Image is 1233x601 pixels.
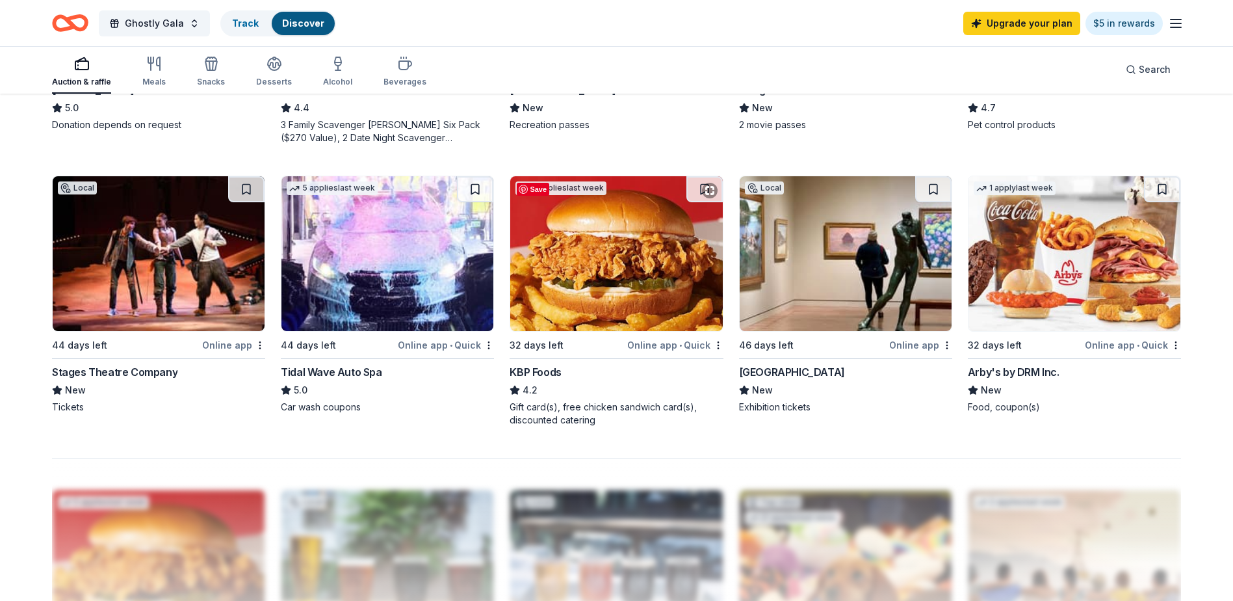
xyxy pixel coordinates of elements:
div: 1 apply last week [974,181,1056,195]
button: Meals [142,51,166,94]
div: 32 days left [510,338,564,353]
div: Online app [889,337,952,353]
div: Stages Theatre Company [52,364,177,380]
div: Online app [202,337,265,353]
span: 5.0 [65,100,79,116]
span: New [523,100,543,116]
div: Arby's by DRM Inc. [968,364,1059,380]
div: 5 applies last week [287,181,378,195]
span: 4.4 [294,100,309,116]
img: Image for Tidal Wave Auto Spa [281,176,493,331]
div: KBP Foods [510,364,561,380]
span: New [752,382,773,398]
div: Online app Quick [1085,337,1181,353]
div: Exhibition tickets [739,401,952,414]
img: Image for KBP Foods [510,176,722,331]
div: Recreation passes [510,118,723,131]
button: Ghostly Gala [99,10,210,36]
div: [GEOGRAPHIC_DATA] [739,364,845,380]
span: 5.0 [294,382,307,398]
span: New [752,100,773,116]
div: 5 applies last week [515,181,606,195]
div: Beverages [383,77,426,87]
div: Donation depends on request [52,118,265,131]
a: Home [52,8,88,38]
div: 46 days left [739,338,794,353]
a: Image for Tidal Wave Auto Spa5 applieslast week44 days leftOnline app•QuickTidal Wave Auto Spa5.0... [281,176,494,414]
a: $5 in rewards [1085,12,1163,35]
div: 2 movie passes [739,118,952,131]
div: Tidal Wave Auto Spa [281,364,382,380]
span: Save [517,183,549,196]
div: Online app Quick [398,337,494,353]
span: 4.7 [981,100,996,116]
div: Alcohol [323,77,352,87]
div: Gift card(s), free chicken sandwich card(s), discounted catering [510,401,723,427]
span: • [1137,340,1139,351]
span: 4.2 [523,382,538,398]
div: 3 Family Scavenger [PERSON_NAME] Six Pack ($270 Value), 2 Date Night Scavenger [PERSON_NAME] Two ... [281,118,494,144]
a: Image for Arby's by DRM Inc.1 applylast week32 days leftOnline app•QuickArby's by DRM Inc.NewFood... [968,176,1181,414]
div: Car wash coupons [281,401,494,414]
button: Search [1115,57,1181,83]
div: Desserts [256,77,292,87]
div: Snacks [197,77,225,87]
img: Image for Arby's by DRM Inc. [968,176,1180,331]
div: Meals [142,77,166,87]
button: TrackDiscover [220,10,336,36]
span: Search [1139,62,1171,77]
a: Discover [282,18,324,29]
div: Food, coupon(s) [968,401,1181,414]
a: Track [232,18,259,29]
img: Image for Minneapolis Institute of Art [740,176,952,331]
span: Ghostly Gala [125,16,184,31]
button: Snacks [197,51,225,94]
a: Image for KBP Foods5 applieslast week32 days leftOnline app•QuickKBP Foods4.2Gift card(s), free c... [510,176,723,427]
span: New [65,382,86,398]
a: Upgrade your plan [963,12,1080,35]
div: 44 days left [281,338,336,353]
div: Local [745,181,784,194]
button: Beverages [383,51,426,94]
a: Image for Stages Theatre CompanyLocal44 days leftOnline appStages Theatre CompanyNewTickets [52,176,265,414]
button: Desserts [256,51,292,94]
button: Alcohol [323,51,352,94]
span: New [981,382,1002,398]
div: Online app Quick [627,337,723,353]
span: • [450,340,452,351]
span: • [679,340,682,351]
img: Image for Stages Theatre Company [53,176,265,331]
div: 44 days left [52,338,107,353]
div: Tickets [52,401,265,414]
a: Image for Minneapolis Institute of ArtLocal46 days leftOnline app[GEOGRAPHIC_DATA]NewExhibition t... [739,176,952,414]
div: Auction & raffle [52,77,111,87]
button: Auction & raffle [52,51,111,94]
div: 32 days left [968,338,1022,353]
div: Local [58,181,97,194]
div: Pet control products [968,118,1181,131]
